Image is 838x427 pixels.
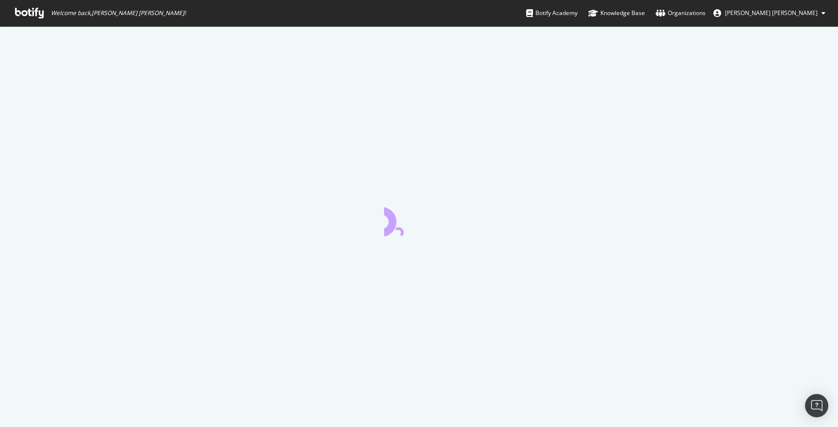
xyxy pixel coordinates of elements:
div: Open Intercom Messenger [805,394,828,417]
span: Welcome back, [PERSON_NAME] [PERSON_NAME] ! [51,9,186,17]
div: Knowledge Base [588,8,645,18]
span: Cooper Bernier [725,9,818,17]
div: Botify Academy [526,8,578,18]
div: Organizations [656,8,706,18]
div: animation [384,201,454,236]
button: [PERSON_NAME] [PERSON_NAME] [706,5,833,21]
